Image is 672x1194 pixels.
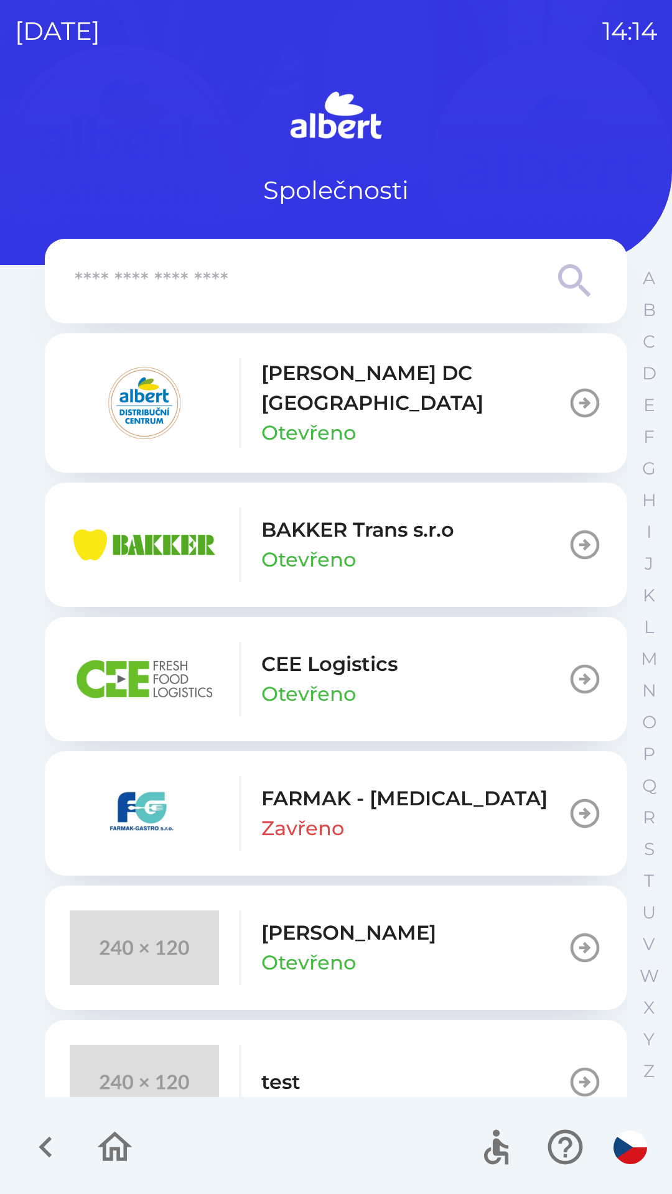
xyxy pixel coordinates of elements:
[633,802,665,833] button: R
[643,743,655,765] p: P
[633,675,665,706] button: N
[633,865,665,897] button: T
[261,918,436,948] p: [PERSON_NAME]
[45,483,627,607] button: BAKKER Trans s.r.oOtevřeno
[263,172,409,209] p: Společnosti
[642,902,656,923] p: U
[633,453,665,484] button: G
[633,358,665,389] button: D
[70,1045,219,1119] img: 240x120
[643,933,655,955] p: V
[633,897,665,928] button: U
[645,553,653,575] p: J
[644,838,655,860] p: S
[644,616,654,638] p: L
[633,580,665,611] button: K
[261,515,454,545] p: BAKKER Trans s.r.o
[633,611,665,643] button: L
[261,1067,301,1097] p: test
[643,331,655,353] p: C
[70,366,219,440] img: 092fc4fe-19c8-4166-ad20-d7efd4551fba.png
[70,507,219,582] img: eba99837-dbda-48f3-8a63-9647f5990611.png
[45,751,627,876] button: FARMAK - [MEDICAL_DATA]Zavřeno
[45,1020,627,1144] button: test
[642,711,656,733] p: O
[643,394,655,416] p: E
[45,617,627,741] button: CEE LogisticsOtevřeno
[643,426,655,448] p: F
[642,363,656,384] p: D
[261,418,356,448] p: Otevřeno
[643,1060,655,1082] p: Z
[70,910,219,985] img: 240x120
[643,585,655,606] p: K
[261,948,356,978] p: Otevřeno
[633,928,665,960] button: V
[633,421,665,453] button: F
[633,833,665,865] button: S
[602,12,657,50] p: 14:14
[261,649,398,679] p: CEE Logistics
[261,358,567,418] p: [PERSON_NAME] DC [GEOGRAPHIC_DATA]
[633,548,665,580] button: J
[261,679,356,709] p: Otevřeno
[70,776,219,851] img: 5ee10d7b-21a5-4c2b-ad2f-5ef9e4226557.png
[45,87,627,147] img: Logo
[633,706,665,738] button: O
[640,965,659,987] p: W
[633,516,665,548] button: I
[15,12,100,50] p: [DATE]
[643,997,655,1019] p: X
[633,294,665,326] button: B
[633,643,665,675] button: M
[633,326,665,358] button: C
[641,648,658,670] p: M
[643,1029,655,1050] p: Y
[643,267,655,289] p: A
[633,262,665,294] button: A
[643,299,656,321] p: B
[45,333,627,473] button: [PERSON_NAME] DC [GEOGRAPHIC_DATA]Otevřeno
[642,775,656,797] p: Q
[633,770,665,802] button: Q
[633,484,665,516] button: H
[261,813,344,843] p: Zavřeno
[633,992,665,1024] button: X
[261,784,548,813] p: FARMAK - [MEDICAL_DATA]
[643,807,655,828] p: R
[642,680,656,701] p: N
[633,1055,665,1087] button: Z
[614,1131,647,1164] img: cs flag
[633,738,665,770] button: P
[261,545,356,575] p: Otevřeno
[633,1024,665,1055] button: Y
[70,642,219,716] img: ba8847e2-07ef-438b-a6f1-28de549c3032.png
[633,389,665,421] button: E
[633,960,665,992] button: W
[646,521,651,543] p: I
[642,458,656,479] p: G
[642,489,656,511] p: H
[45,886,627,1010] button: [PERSON_NAME]Otevřeno
[644,870,654,892] p: T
